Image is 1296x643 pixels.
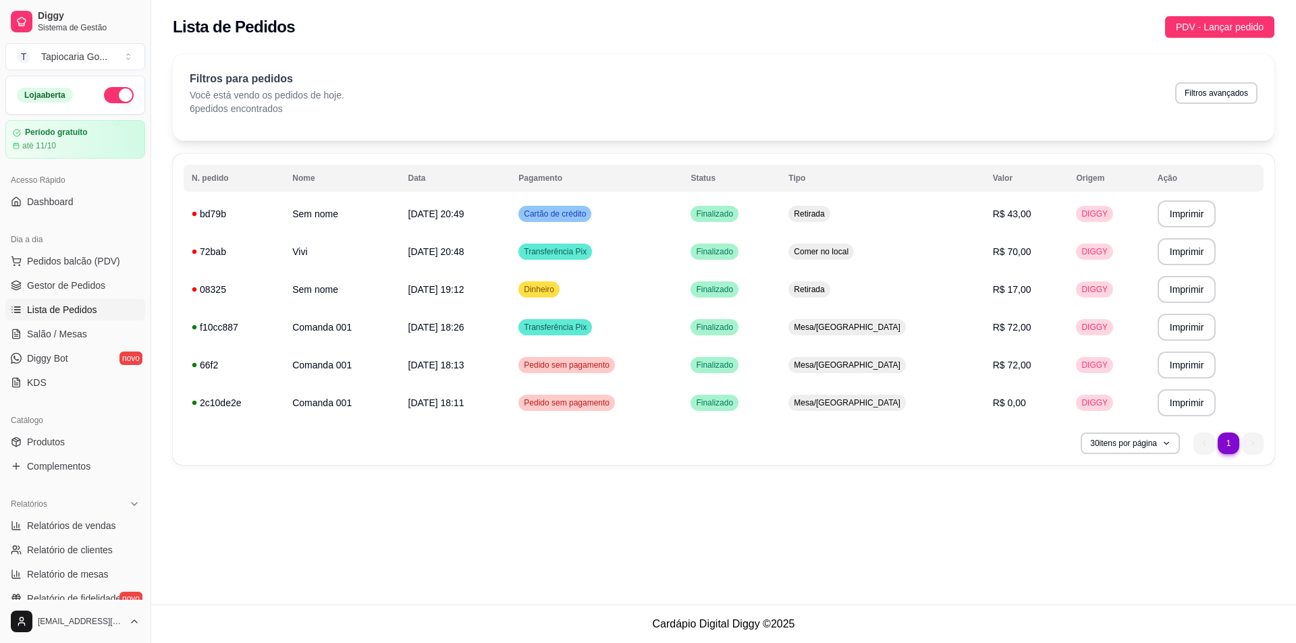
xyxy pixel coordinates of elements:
[22,140,56,151] article: até 11/10
[5,455,145,477] a: Complementos
[791,397,903,408] span: Mesa/[GEOGRAPHIC_DATA]
[1175,82,1258,104] button: Filtros avançados
[993,284,1031,295] span: R$ 17,00
[190,71,344,87] p: Filtros para pedidos
[5,169,145,191] div: Acesso Rápido
[521,397,612,408] span: Pedido sem pagamento
[1079,322,1110,333] span: DIGGY
[38,22,140,33] span: Sistema de Gestão
[17,88,73,103] div: Loja aberta
[192,283,276,296] div: 08325
[38,616,124,627] span: [EMAIL_ADDRESS][DOMAIN_NAME]
[408,284,464,295] span: [DATE] 19:12
[5,372,145,393] a: KDS
[5,563,145,585] a: Relatório de mesas
[408,208,464,219] span: [DATE] 20:49
[190,102,344,115] p: 6 pedidos encontrados
[190,88,344,102] p: Você está vendo os pedidos de hoje.
[5,431,145,453] a: Produtos
[993,360,1031,370] span: R$ 72,00
[1158,389,1216,416] button: Imprimir
[408,397,464,408] span: [DATE] 18:11
[408,360,464,370] span: [DATE] 18:13
[1218,432,1239,454] li: pagination item 1 active
[5,515,145,536] a: Relatórios de vendas
[780,165,984,192] th: Tipo
[192,320,276,334] div: f10cc887
[5,229,145,250] div: Dia a dia
[521,284,557,295] span: Dinheiro
[11,499,47,509] span: Relatórios
[1079,246,1110,257] span: DIGGY
[192,245,276,258] div: 72bab
[521,208,589,219] span: Cartão de crédito
[521,322,589,333] span: Transferência Pix
[27,195,74,208] span: Dashboard
[284,271,400,308] td: Sem nome
[5,539,145,561] a: Relatório de clientes
[38,10,140,22] span: Diggy
[184,165,284,192] th: N. pedido
[192,396,276,410] div: 2c10de2e
[791,208,827,219] span: Retirada
[1079,284,1110,295] span: DIGGY
[284,195,400,233] td: Sem nome
[985,165,1069,192] th: Valor
[1176,20,1264,34] span: PDV - Lançar pedido
[284,165,400,192] th: Nome
[1068,165,1149,192] th: Origem
[1158,352,1216,379] button: Imprimir
[408,246,464,257] span: [DATE] 20:48
[5,299,145,320] a: Lista de Pedidos
[1158,200,1216,227] button: Imprimir
[27,303,97,316] span: Lista de Pedidos
[192,207,276,221] div: bd79b
[693,397,736,408] span: Finalizado
[1079,208,1110,219] span: DIGGY
[791,246,851,257] span: Comer no local
[682,165,780,192] th: Status
[510,165,682,192] th: Pagamento
[791,284,827,295] span: Retirada
[521,360,612,370] span: Pedido sem pagamento
[1079,397,1110,408] span: DIGGY
[1081,432,1180,454] button: 30itens por página
[27,279,105,292] span: Gestor de Pedidos
[5,5,145,38] a: DiggySistema de Gestão
[284,308,400,346] td: Comanda 001
[27,327,87,341] span: Salão / Mesas
[5,605,145,638] button: [EMAIL_ADDRESS][DOMAIN_NAME]
[5,410,145,431] div: Catálogo
[400,165,511,192] th: Data
[993,208,1031,219] span: R$ 43,00
[284,346,400,384] td: Comanda 001
[521,246,589,257] span: Transferência Pix
[17,50,30,63] span: T
[27,567,109,581] span: Relatório de mesas
[408,322,464,333] span: [DATE] 18:26
[1158,276,1216,303] button: Imprimir
[5,43,145,70] button: Select a team
[1079,360,1110,370] span: DIGGY
[192,358,276,372] div: 66f2
[791,360,903,370] span: Mesa/[GEOGRAPHIC_DATA]
[5,323,145,345] a: Salão / Mesas
[27,459,90,473] span: Complementos
[5,191,145,213] a: Dashboard
[5,275,145,296] a: Gestor de Pedidos
[173,16,295,38] h2: Lista de Pedidos
[1187,426,1270,461] nav: pagination navigation
[27,592,121,605] span: Relatório de fidelidade
[27,352,68,365] span: Diggy Bot
[1165,16,1274,38] button: PDV - Lançar pedido
[27,376,47,389] span: KDS
[104,87,134,103] button: Alterar Status
[1158,314,1216,341] button: Imprimir
[693,208,736,219] span: Finalizado
[27,519,116,532] span: Relatórios de vendas
[41,50,107,63] div: Tapiocaria Go ...
[5,120,145,159] a: Período gratuitoaté 11/10
[993,322,1031,333] span: R$ 72,00
[693,360,736,370] span: Finalizado
[993,246,1031,257] span: R$ 70,00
